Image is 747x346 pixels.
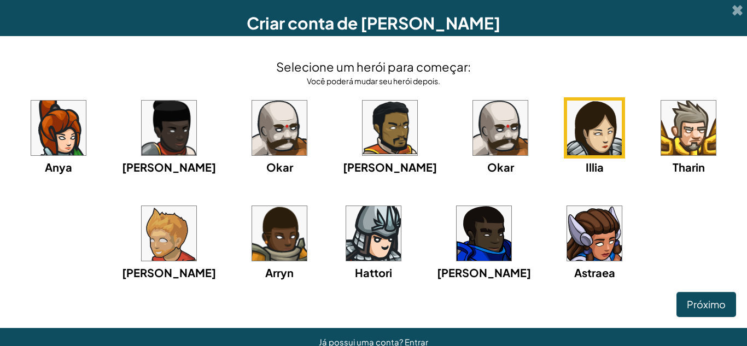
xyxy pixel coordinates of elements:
img: portrait.png [252,101,307,155]
img: portrait.png [661,101,716,155]
span: Anya [45,160,72,174]
img: portrait.png [31,101,86,155]
img: portrait.png [567,101,622,155]
img: portrait.png [457,206,511,261]
span: [PERSON_NAME] [343,160,437,174]
img: portrait.png [346,206,401,261]
span: Tharin [673,160,705,174]
span: Astraea [574,266,615,279]
span: Hattori [355,266,392,279]
span: Arryn [265,266,294,279]
img: portrait.png [142,206,196,261]
span: [PERSON_NAME] [437,266,531,279]
span: Criar conta de [PERSON_NAME] [247,13,500,33]
span: [PERSON_NAME] [122,160,216,174]
img: portrait.png [252,206,307,261]
span: Okar [266,160,293,174]
img: portrait.png [567,206,622,261]
img: portrait.png [142,101,196,155]
h4: Selecione um herói para começar: [276,58,471,75]
span: Próximo [687,298,726,310]
img: portrait.png [473,101,528,155]
span: Illia [586,160,604,174]
span: Okar [487,160,514,174]
div: Você poderá mudar seu herói depois. [276,75,471,86]
span: [PERSON_NAME] [122,266,216,279]
img: portrait.png [363,101,417,155]
button: Próximo [676,292,736,317]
